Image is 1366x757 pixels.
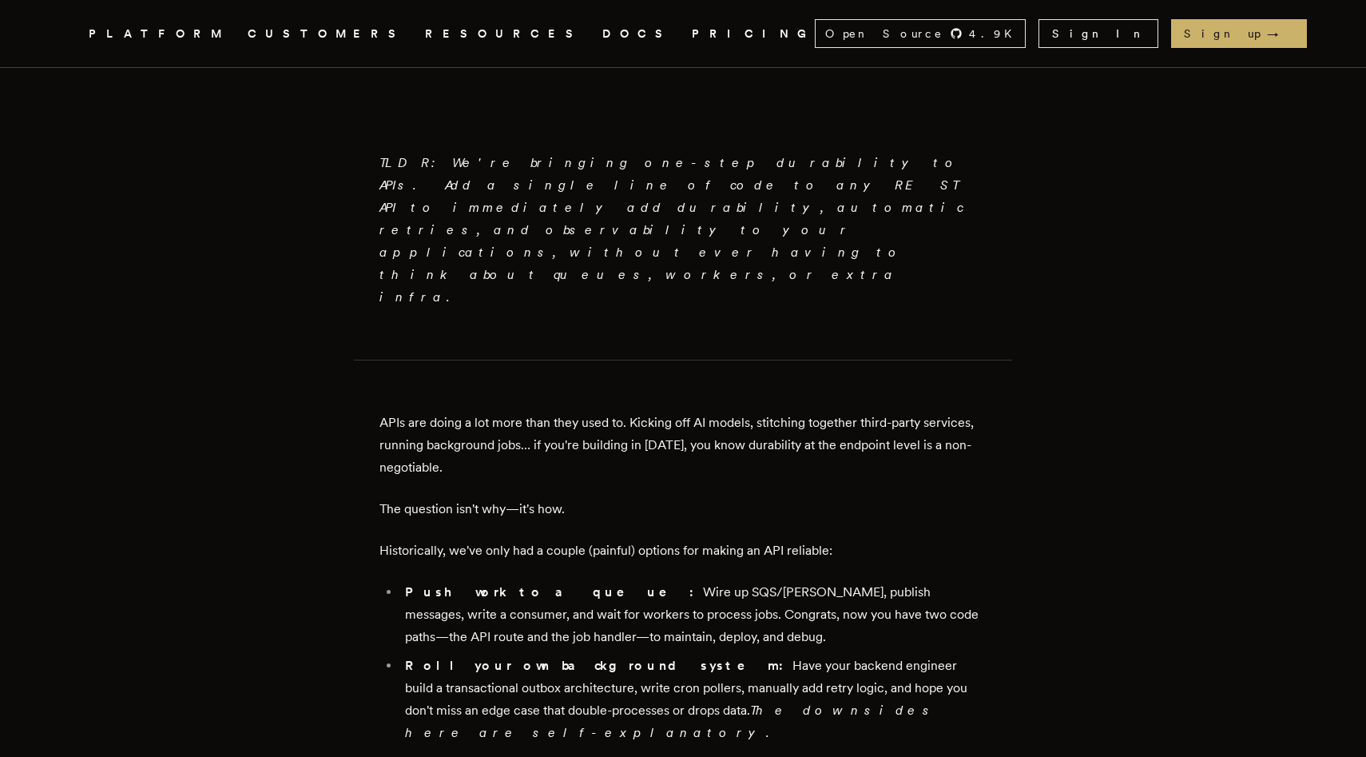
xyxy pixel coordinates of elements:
p: The question isn't why—it's how. [379,498,987,520]
span: 4.9 K [969,26,1022,42]
li: Have your backend engineer build a transactional outbox architecture, write cron pollers, manuall... [400,655,987,744]
a: Sign In [1038,19,1158,48]
p: APIs are doing a lot more than they used to. Kicking off AI models, stitching together third-part... [379,412,987,479]
a: DOCS [602,24,673,44]
em: TLDR: We're bringing one-step durability to APIs. Add a single line of code to any REST API to im... [379,155,963,305]
span: Open Source [825,26,943,42]
strong: Roll your own background system: [405,658,792,673]
button: PLATFORM [89,24,228,44]
span: → [1267,26,1294,42]
a: CUSTOMERS [248,24,406,44]
a: PRICING [692,24,815,44]
p: Historically, we've only had a couple (painful) options for making an API reliable: [379,540,987,562]
button: RESOURCES [425,24,583,44]
a: Sign up [1171,19,1307,48]
li: Wire up SQS/[PERSON_NAME], publish messages, write a consumer, and wait for workers to process jo... [400,581,987,648]
strong: Push work to a queue: [405,584,703,600]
